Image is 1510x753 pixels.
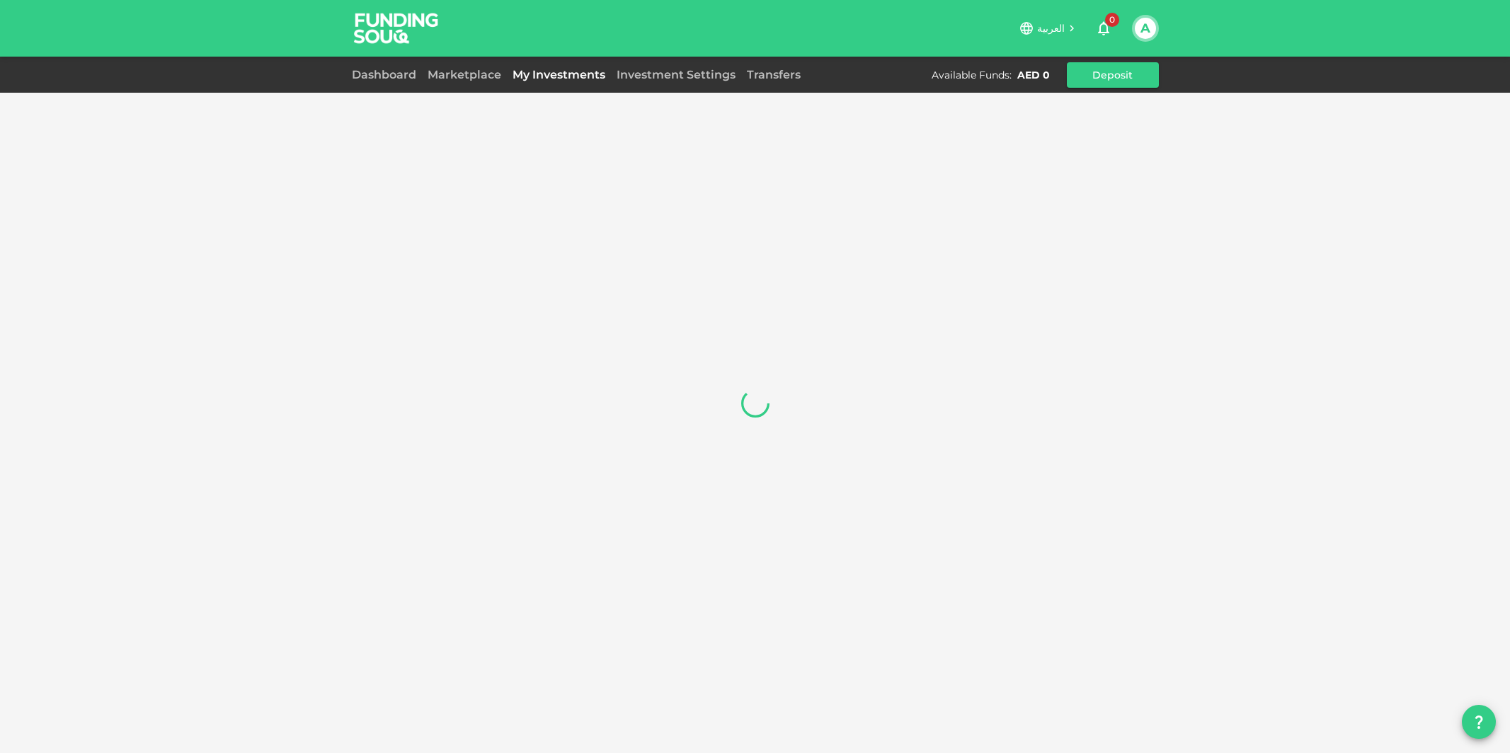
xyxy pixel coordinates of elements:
[741,68,806,81] a: Transfers
[507,68,611,81] a: My Investments
[611,68,741,81] a: Investment Settings
[422,68,507,81] a: Marketplace
[1017,68,1050,82] div: AED 0
[1462,705,1496,739] button: question
[1037,22,1065,35] span: العربية
[352,68,422,81] a: Dashboard
[1089,14,1118,42] button: 0
[1105,13,1119,27] span: 0
[932,68,1012,82] div: Available Funds :
[1067,62,1159,88] button: Deposit
[1135,18,1156,39] button: A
